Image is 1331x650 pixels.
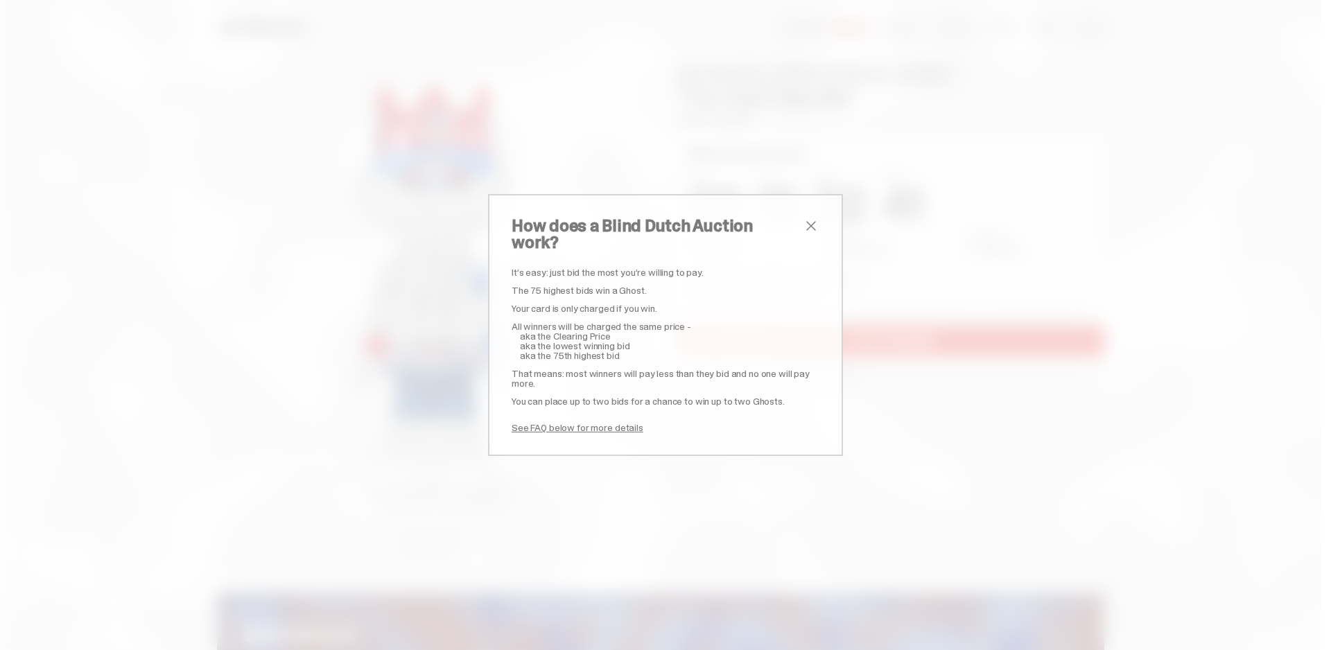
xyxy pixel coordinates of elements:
[512,421,643,434] a: See FAQ below for more details
[520,340,629,352] span: aka the lowest winning bid
[512,304,819,313] p: Your card is only charged if you win.
[520,349,620,362] span: aka the 75th highest bid
[512,369,819,388] p: That means: most winners will pay less than they bid and no one will pay more.
[512,396,819,406] p: You can place up to two bids for a chance to win up to two Ghosts.
[520,330,611,342] span: aka the Clearing Price
[512,322,819,331] p: All winners will be charged the same price -
[512,286,819,295] p: The 75 highest bids win a Ghost.
[803,218,819,234] button: close
[512,218,803,251] h2: How does a Blind Dutch Auction work?
[512,267,819,277] p: It’s easy: just bid the most you’re willing to pay.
